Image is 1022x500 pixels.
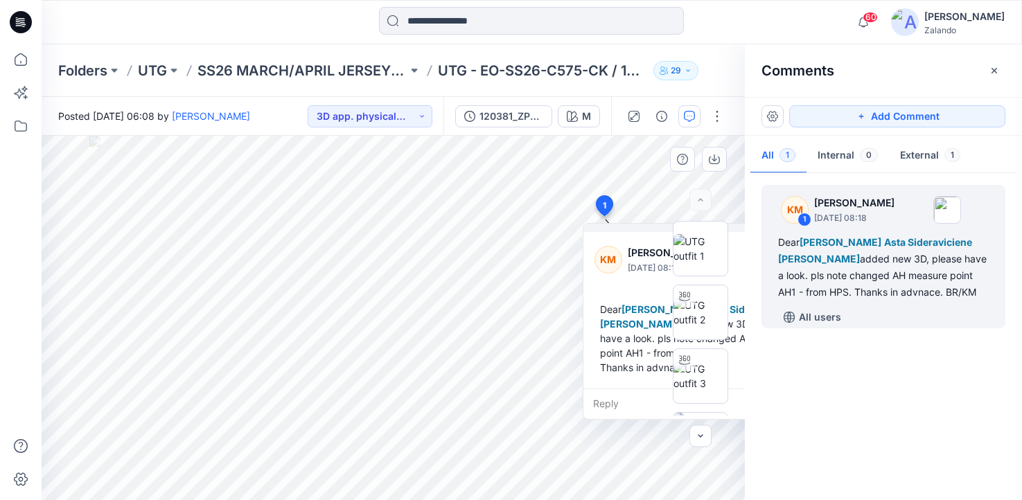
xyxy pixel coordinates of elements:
[863,12,878,23] span: 60
[807,139,889,174] button: Internal
[582,109,591,124] div: M
[799,309,841,325] p: All users
[924,25,1005,35] div: Zalando
[778,306,847,328] button: All users
[197,61,407,80] a: SS26 MARCH/APRIL JERSEY DRESSES
[781,196,809,224] div: KM
[750,139,807,174] button: All
[673,298,728,327] img: UTG outfit 2
[889,139,971,174] button: External
[673,234,728,263] img: UTG outfit 1
[583,389,811,419] div: Reply
[944,148,960,162] span: 1
[779,148,795,162] span: 1
[891,8,919,36] img: avatar
[653,61,698,80] button: 29
[558,105,600,127] button: M
[651,105,673,127] button: Details
[438,61,648,80] p: UTG - EO-SS26-C575-CK / 120381
[594,246,622,274] div: KM
[172,110,250,122] a: [PERSON_NAME]
[479,109,543,124] div: 120381_ZPL_DEV2 KM
[673,413,728,467] img: Workmanship illustrations - Copy of x120349 (1)
[594,296,800,380] div: Dear added new 3D, please have a look. pls note changed AH measure point AH1 - from HPS. Thanks i...
[600,318,682,330] span: [PERSON_NAME]
[455,105,552,127] button: 120381_ZPL_DEV2 KM
[884,236,972,248] span: Asta Sideraviciene
[800,236,881,248] span: [PERSON_NAME]
[603,199,606,212] span: 1
[798,213,811,226] div: 1
[671,63,681,78] p: 29
[628,244,741,261] p: [PERSON_NAME]
[673,361,728,391] img: UTG outfit 3
[58,61,107,80] a: Folders
[778,253,860,265] span: [PERSON_NAME]
[622,303,703,315] span: [PERSON_NAME]
[924,8,1005,25] div: [PERSON_NAME]
[814,195,895,211] p: [PERSON_NAME]
[860,148,878,162] span: 0
[628,261,741,275] p: [DATE] 08:18
[814,211,895,225] p: [DATE] 08:18
[789,105,1005,127] button: Add Comment
[761,62,834,79] h2: Comments
[778,234,989,301] div: Dear added new 3D, please have a look. pls note changed AH measure point AH1 - from HPS. Thanks i...
[58,109,250,123] span: Posted [DATE] 06:08 by
[138,61,167,80] a: UTG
